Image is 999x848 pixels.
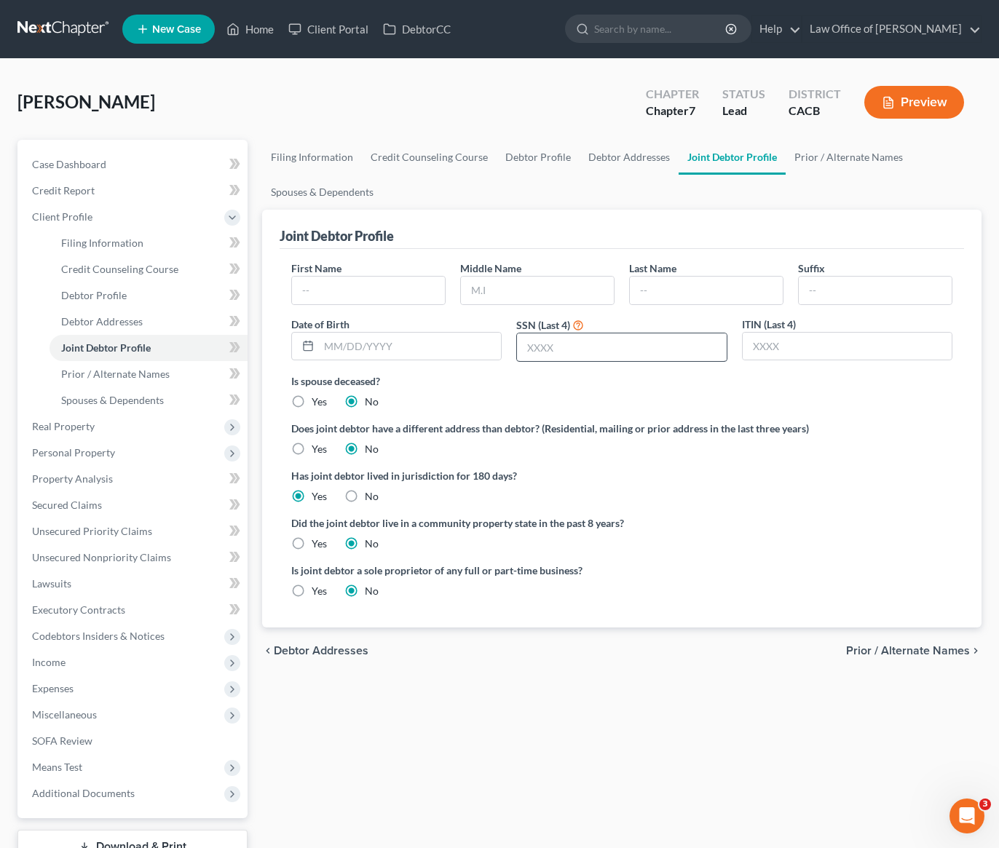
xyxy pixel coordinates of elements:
div: CACB [789,103,841,119]
input: -- [799,277,952,304]
label: Did the joint debtor live in a community property state in the past 8 years? [291,515,952,531]
input: XXXX [517,333,726,361]
span: Lawsuits [32,577,71,590]
input: Search by name... [594,15,727,42]
i: chevron_left [262,645,274,657]
span: Executory Contracts [32,603,125,616]
span: Joint Debtor Profile [61,341,151,354]
span: Credit Counseling Course [61,263,178,275]
span: Spouses & Dependents [61,394,164,406]
label: Yes [312,536,327,551]
a: Credit Counseling Course [50,256,248,282]
span: Debtor Profile [61,289,127,301]
span: Personal Property [32,446,115,459]
label: Is spouse deceased? [291,373,952,389]
div: Lead [722,103,765,119]
span: Codebtors Insiders & Notices [32,630,165,642]
iframe: Intercom live chat [949,799,984,833]
label: No [365,536,379,551]
a: Secured Claims [20,492,248,518]
label: First Name [291,261,341,276]
span: New Case [152,24,201,35]
a: Spouses & Dependents [262,175,382,210]
label: Yes [312,442,327,456]
label: Middle Name [460,261,521,276]
span: Property Analysis [32,472,113,485]
a: Unsecured Priority Claims [20,518,248,544]
a: Credit Report [20,178,248,204]
label: Is joint debtor a sole proprietor of any full or part-time business? [291,563,615,578]
a: Prior / Alternate Names [786,140,912,175]
label: ITIN (Last 4) [742,317,796,332]
label: Does joint debtor have a different address than debtor? (Residential, mailing or prior address in... [291,421,952,436]
a: Joint Debtor Profile [50,335,248,361]
span: Miscellaneous [32,708,97,721]
span: Credit Report [32,184,95,197]
label: SSN (Last 4) [516,317,570,333]
span: [PERSON_NAME] [17,91,155,112]
div: Joint Debtor Profile [280,227,394,245]
span: Case Dashboard [32,158,106,170]
input: M.I [461,277,614,304]
label: Last Name [629,261,676,276]
span: Prior / Alternate Names [846,645,970,657]
span: Expenses [32,682,74,694]
a: Property Analysis [20,466,248,492]
a: Debtor Addresses [580,140,679,175]
a: Debtor Profile [497,140,580,175]
label: No [365,584,379,598]
label: Suffix [798,261,825,276]
span: Prior / Alternate Names [61,368,170,380]
a: Lawsuits [20,571,248,597]
label: Yes [312,395,327,409]
a: Law Office of [PERSON_NAME] [802,16,981,42]
a: Prior / Alternate Names [50,361,248,387]
input: -- [292,277,445,304]
a: Spouses & Dependents [50,387,248,413]
a: Filing Information [50,230,248,256]
button: Prior / Alternate Names chevron_right [846,645,982,657]
a: Joint Debtor Profile [679,140,786,175]
a: Credit Counseling Course [362,140,497,175]
a: Home [219,16,281,42]
span: Additional Documents [32,787,135,799]
a: Help [752,16,801,42]
input: XXXX [743,333,952,360]
span: Debtor Addresses [274,645,368,657]
span: 3 [979,799,991,810]
a: SOFA Review [20,728,248,754]
label: Yes [312,489,327,504]
span: 7 [689,103,695,117]
span: Filing Information [61,237,143,249]
span: Client Profile [32,210,92,223]
i: chevron_right [970,645,982,657]
a: Unsecured Nonpriority Claims [20,544,248,571]
a: Debtor Profile [50,282,248,309]
label: Yes [312,584,327,598]
label: Date of Birth [291,317,350,332]
span: Income [32,656,66,668]
span: Unsecured Priority Claims [32,525,152,537]
div: Status [722,86,765,103]
a: Debtor Addresses [50,309,248,335]
label: No [365,489,379,504]
label: Has joint debtor lived in jurisdiction for 180 days? [291,468,952,483]
span: Unsecured Nonpriority Claims [32,551,171,563]
span: Real Property [32,420,95,432]
span: Means Test [32,761,82,773]
input: MM/DD/YYYY [319,333,501,360]
a: Executory Contracts [20,597,248,623]
a: Client Portal [281,16,376,42]
a: Filing Information [262,140,362,175]
label: No [365,395,379,409]
button: Preview [864,86,964,119]
span: SOFA Review [32,734,92,747]
div: Chapter [646,103,699,119]
a: Case Dashboard [20,151,248,178]
a: DebtorCC [376,16,458,42]
label: No [365,442,379,456]
span: Secured Claims [32,499,102,511]
span: Debtor Addresses [61,315,143,328]
div: Chapter [646,86,699,103]
div: District [789,86,841,103]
